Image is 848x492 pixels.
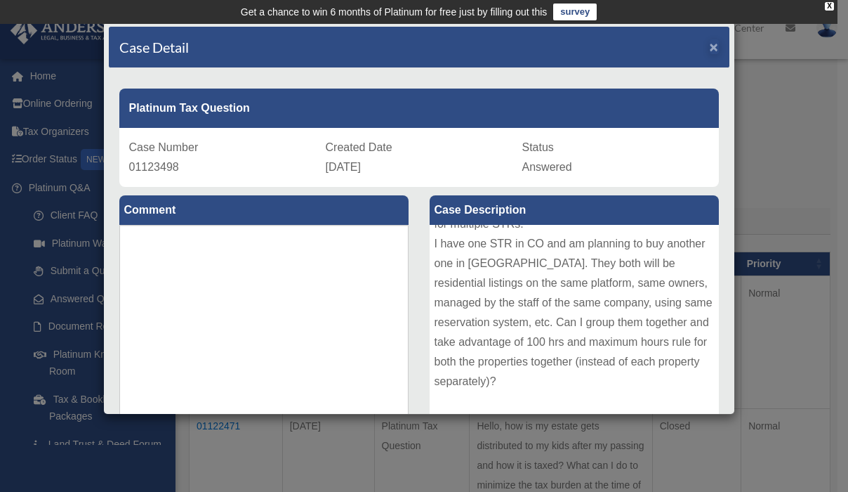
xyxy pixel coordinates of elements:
div: close [825,2,834,11]
span: 01123498 [129,161,179,173]
span: [DATE] [326,161,361,173]
span: Case Number [129,141,199,153]
label: Comment [119,195,409,225]
button: Close [710,39,719,54]
h4: Case Detail [119,37,189,57]
span: × [710,39,719,55]
label: Case Description [430,195,719,225]
span: Answered [522,161,572,173]
span: Created Date [326,141,392,153]
div: Hello, This question is in regards to appropriate economic unit for multiple STRs. I have one STR... [430,225,719,436]
div: Get a chance to win 6 months of Platinum for free just by filling out this [241,4,548,20]
span: Status [522,141,554,153]
div: Platinum Tax Question [119,89,719,128]
a: survey [553,4,597,20]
